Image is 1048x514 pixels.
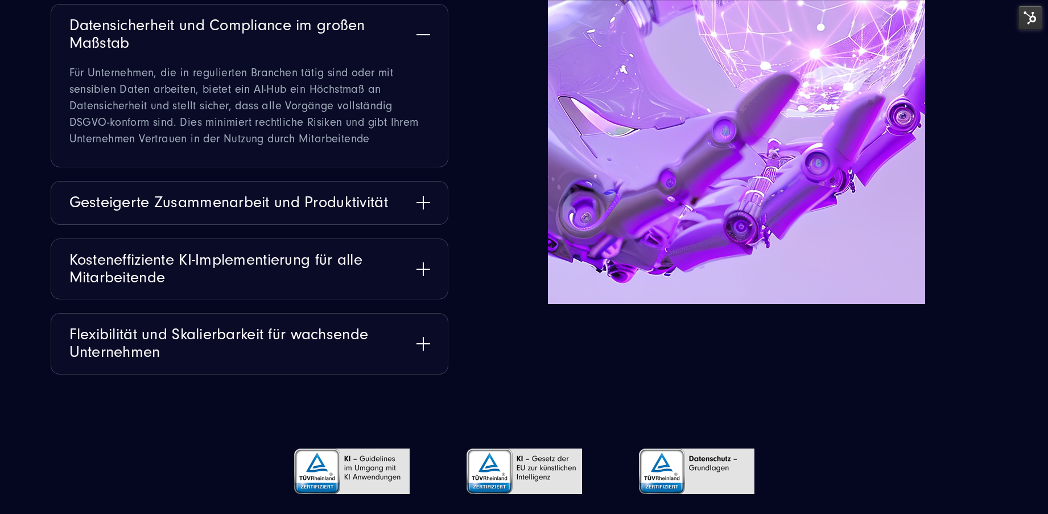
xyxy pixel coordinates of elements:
[51,5,448,65] button: Datensicherheit und Compliance im großen Maßstab
[294,434,410,508] img: TÜV Rheinland-Guidelines im Umgang mit KI Anwendungen | KI-Hub von SUNZINET
[51,182,448,224] button: Gesteigerte Zusammenarbeit und Produktivität
[51,239,448,299] button: Kosteneffiziente KI-Implementierung für alle Mitarbeitende
[51,314,448,374] button: Flexibilität und Skalierbarkeit für wachsende Unternehmen
[1018,6,1042,30] img: HubSpot Tools-Menüschalter
[639,434,754,508] img: TÜV Rheinland-Datenschutz | KI-Hub von SUNZINET
[467,434,582,508] img: TÜV Rheinland-Gesetz der EU zur künstlichen Intelligenz | KI-Hub von SUNZINET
